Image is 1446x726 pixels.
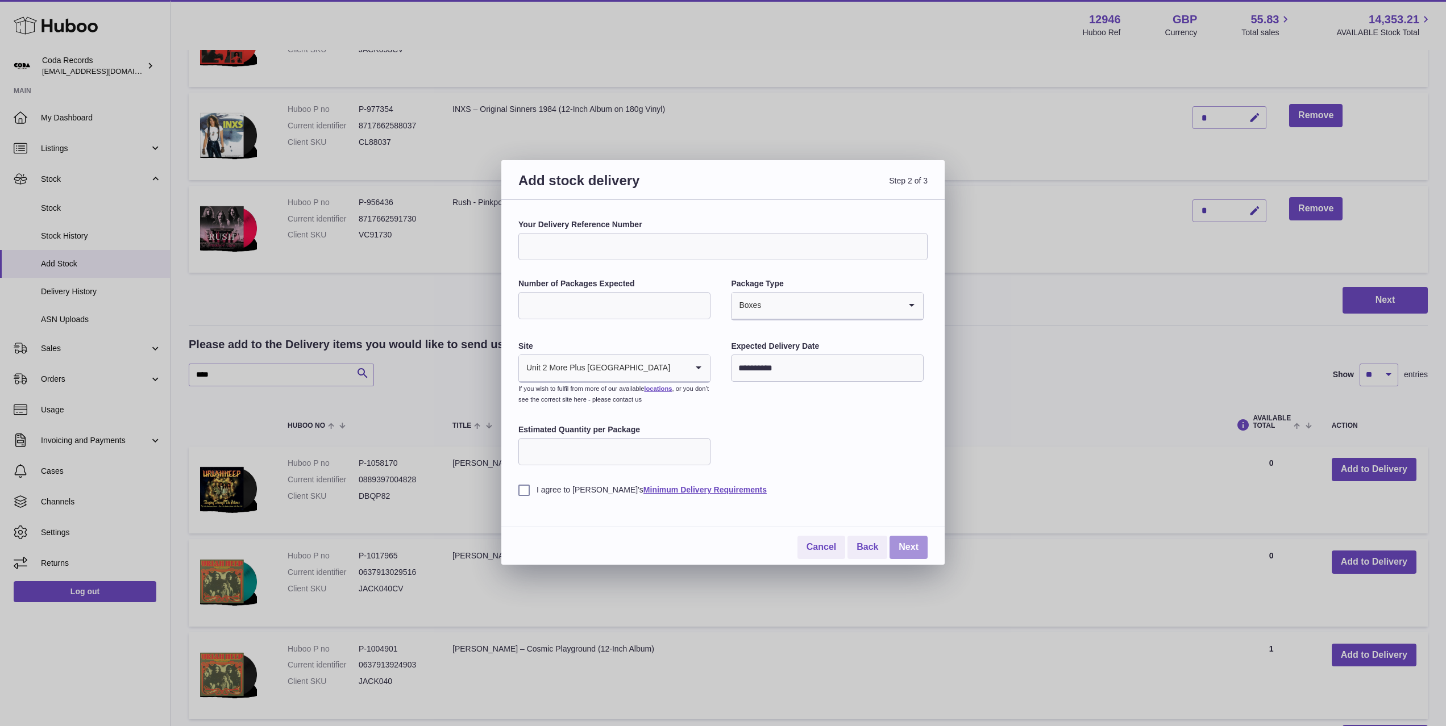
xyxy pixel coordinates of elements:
[671,355,687,381] input: Search for option
[518,385,709,403] small: If you wish to fulfil from more of our available , or you don’t see the correct site here - pleas...
[732,293,923,320] div: Search for option
[731,278,923,289] label: Package Type
[518,485,928,495] label: I agree to [PERSON_NAME]'s
[643,485,767,494] a: Minimum Delivery Requirements
[644,385,672,392] a: locations
[732,293,762,319] span: Boxes
[518,424,710,435] label: Estimated Quantity per Package
[797,536,845,559] a: Cancel
[890,536,928,559] a: Next
[518,278,710,289] label: Number of Packages Expected
[518,341,710,352] label: Site
[518,172,723,203] h3: Add stock delivery
[847,536,887,559] a: Back
[723,172,928,203] span: Step 2 of 3
[518,219,928,230] label: Your Delivery Reference Number
[519,355,671,381] span: Unit 2 More Plus [GEOGRAPHIC_DATA]
[762,293,900,319] input: Search for option
[519,355,710,382] div: Search for option
[731,341,923,352] label: Expected Delivery Date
